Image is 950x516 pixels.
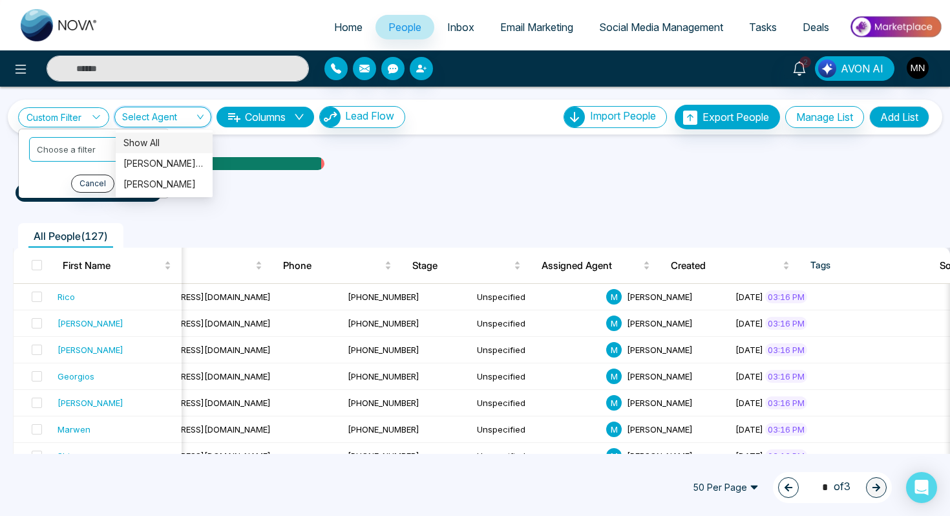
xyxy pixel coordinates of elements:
span: [PERSON_NAME] [627,292,693,302]
td: Unspecified [472,363,601,390]
span: M [606,395,622,411]
span: M [606,448,622,464]
div: [PERSON_NAME] [58,343,123,356]
a: Custom Filter [18,107,109,127]
div: [PERSON_NAME] [58,396,123,409]
button: AVON AI [815,56,894,81]
span: [PHONE_NUMBER] [348,292,419,302]
a: Lead FlowLead Flow [314,106,405,128]
span: Social Media Management [599,21,723,34]
th: Email [114,248,273,284]
span: Phone [283,258,382,274]
span: 03:16 PM [765,396,807,409]
span: Deals [803,21,829,34]
span: 03:16 PM [765,317,807,330]
div: Rico [58,290,75,303]
span: [PERSON_NAME] [627,345,693,355]
div: Shiraz [58,449,83,462]
div: [PERSON_NAME] [58,317,123,330]
a: Deals [790,15,842,39]
li: Choose a filter [19,134,169,164]
span: Assigned Agent [542,258,640,274]
a: Email Marketing [487,15,586,39]
td: Unspecified [472,337,601,363]
div: Show All [116,133,213,153]
a: Home [321,15,375,39]
span: [PHONE_NUMBER] [348,371,419,382]
td: Unspecified [472,390,601,416]
span: [PERSON_NAME] [627,371,693,382]
button: Export People [675,105,780,129]
img: Nova CRM Logo [21,9,98,41]
div: [PERSON_NAME] [123,177,205,191]
span: [DATE] [735,424,763,435]
span: Created [671,258,781,274]
span: [DATE] [735,292,763,302]
a: Social Media Management [586,15,736,39]
span: [DATE] [735,345,763,355]
span: [EMAIL_ADDRESS][DOMAIN_NAME] [120,345,271,355]
span: [EMAIL_ADDRESS][DOMAIN_NAME] [120,451,271,461]
span: Export People [702,111,769,124]
span: Inbox [447,21,474,34]
span: 03:16 PM [765,370,807,383]
span: Email Marketing [500,21,573,34]
span: First Name [63,258,162,274]
span: Tasks [749,21,777,34]
button: Lead Flow [319,106,405,128]
span: M [606,289,622,305]
span: M [606,422,622,437]
span: of 3 [814,478,850,496]
span: Stage [412,258,511,274]
span: 03:16 PM [765,343,807,356]
div: Show All [123,136,205,150]
span: [DATE] [735,318,763,328]
span: [DATE] [735,398,763,408]
span: [PHONE_NUMBER] [348,345,419,355]
span: [PHONE_NUMBER] [348,398,419,408]
span: [EMAIL_ADDRESS][DOMAIN_NAME] [120,371,271,382]
span: [DATE] [735,451,763,461]
span: [PERSON_NAME] [627,451,693,461]
span: [PERSON_NAME] [627,398,693,408]
th: First Name [52,248,182,284]
span: [EMAIL_ADDRESS][DOMAIN_NAME] [120,424,271,435]
a: People [375,15,434,39]
span: down [294,112,304,122]
a: Tasks [736,15,790,39]
img: Lead Flow [320,107,341,127]
th: Assigned Agent [531,248,660,284]
img: Lead Flow [818,59,836,78]
span: [PHONE_NUMBER] [348,318,419,328]
span: People [388,21,421,34]
span: 50 Per Page [684,477,768,498]
span: 03:16 PM [765,449,807,462]
span: [EMAIL_ADDRESS][DOMAIN_NAME] [120,292,271,302]
div: Open Intercom Messenger [906,472,937,503]
span: 03:16 PM [765,423,807,436]
td: Unspecified [472,310,601,337]
td: Unspecified [472,416,601,443]
a: 2 [784,56,815,79]
span: M [606,342,622,358]
div: Nancy [116,174,213,195]
button: Cancel [71,175,114,193]
span: Email [125,258,253,274]
img: Market-place.gif [849,12,942,41]
span: M [606,316,622,331]
img: User Avatar [907,57,929,79]
span: Lead Flow [345,109,394,122]
span: [PHONE_NUMBER] [348,451,419,461]
div: Maria Nunes (me) [116,153,213,174]
th: Phone [273,248,402,284]
span: [PHONE_NUMBER] [348,424,419,435]
span: Home [334,21,363,34]
span: [PERSON_NAME] [627,318,693,328]
span: 2 [799,56,811,68]
button: Columnsdown [216,107,314,127]
span: AVON AI [841,61,883,76]
div: [PERSON_NAME] (me) [123,156,205,171]
button: Manage List [785,106,864,128]
td: Unspecified [472,443,601,469]
td: Unspecified [472,284,601,310]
